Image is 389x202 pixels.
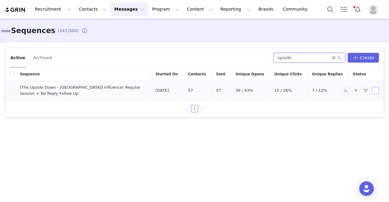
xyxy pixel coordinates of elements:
span: Unique Clicks [274,71,302,77]
span: Started On [156,71,178,77]
span: [DATE] [156,87,169,94]
span: Sequence [20,71,40,77]
button: Create [348,53,379,63]
button: Program [148,2,183,16]
i: icon: left [185,107,189,111]
button: Search [324,2,337,16]
span: [The Upside Down - [GEOGRAPHIC_DATA]] Influencer Regular Session + No Reply Follow Up [20,84,146,96]
button: Contacts [75,2,110,16]
button: Active [10,53,26,63]
button: Reporting [217,2,254,16]
span: 15 / 26% [274,87,292,94]
span: Unique Opens [236,71,264,77]
button: Archived [33,53,52,63]
span: 7 / 12% [312,87,327,94]
img: grin logo [5,7,26,13]
h3: Sequences [11,25,55,36]
i: icon: search [337,56,342,60]
span: Unique Replies [312,71,343,77]
li: Next Page [198,105,205,112]
a: Tasks [337,2,351,16]
button: Profile [365,5,384,14]
i: icon: close-circle [332,56,336,60]
span: 57 [188,87,193,94]
a: Brands [255,2,279,16]
a: Community [279,2,314,16]
button: Messages [111,2,148,16]
div: Open Intercom Messenger [359,181,374,196]
img: placeholder-profile.jpg [368,5,378,14]
span: Status [353,71,366,77]
li: Previous Page [184,105,191,112]
input: Search... [274,53,345,63]
i: icon: right [200,107,204,111]
button: Notifications [351,2,364,16]
span: Sent [216,71,225,77]
span: 57 [216,87,221,94]
button: Content [183,2,216,16]
a: 1 [191,105,198,112]
span: (247/300) [58,28,79,34]
span: Contacts [188,71,206,77]
span: 36 / 63% [236,87,253,94]
button: Recruitment [31,2,75,16]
